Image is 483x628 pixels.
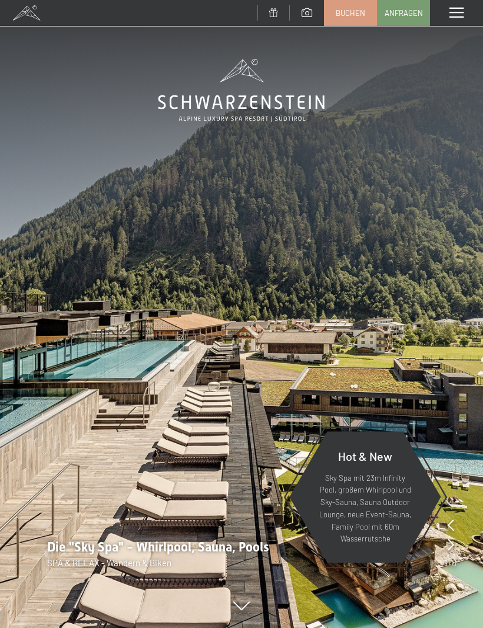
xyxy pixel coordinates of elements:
[445,556,448,569] span: 1
[378,1,429,25] a: Anfragen
[452,556,456,569] span: 8
[336,8,365,18] span: Buchen
[47,557,171,568] span: SPA & RELAX - Wandern & Biken
[289,431,442,563] a: Hot & New Sky Spa mit 23m Infinity Pool, großem Whirlpool und Sky-Sauna, Sauna Outdoor Lounge, ne...
[318,472,412,546] p: Sky Spa mit 23m Infinity Pool, großem Whirlpool und Sky-Sauna, Sauna Outdoor Lounge, neue Event-S...
[325,1,376,25] a: Buchen
[338,449,392,463] span: Hot & New
[448,556,452,569] span: /
[47,540,269,554] span: Die "Sky Spa" - Whirlpool, Sauna, Pools
[385,8,423,18] span: Anfragen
